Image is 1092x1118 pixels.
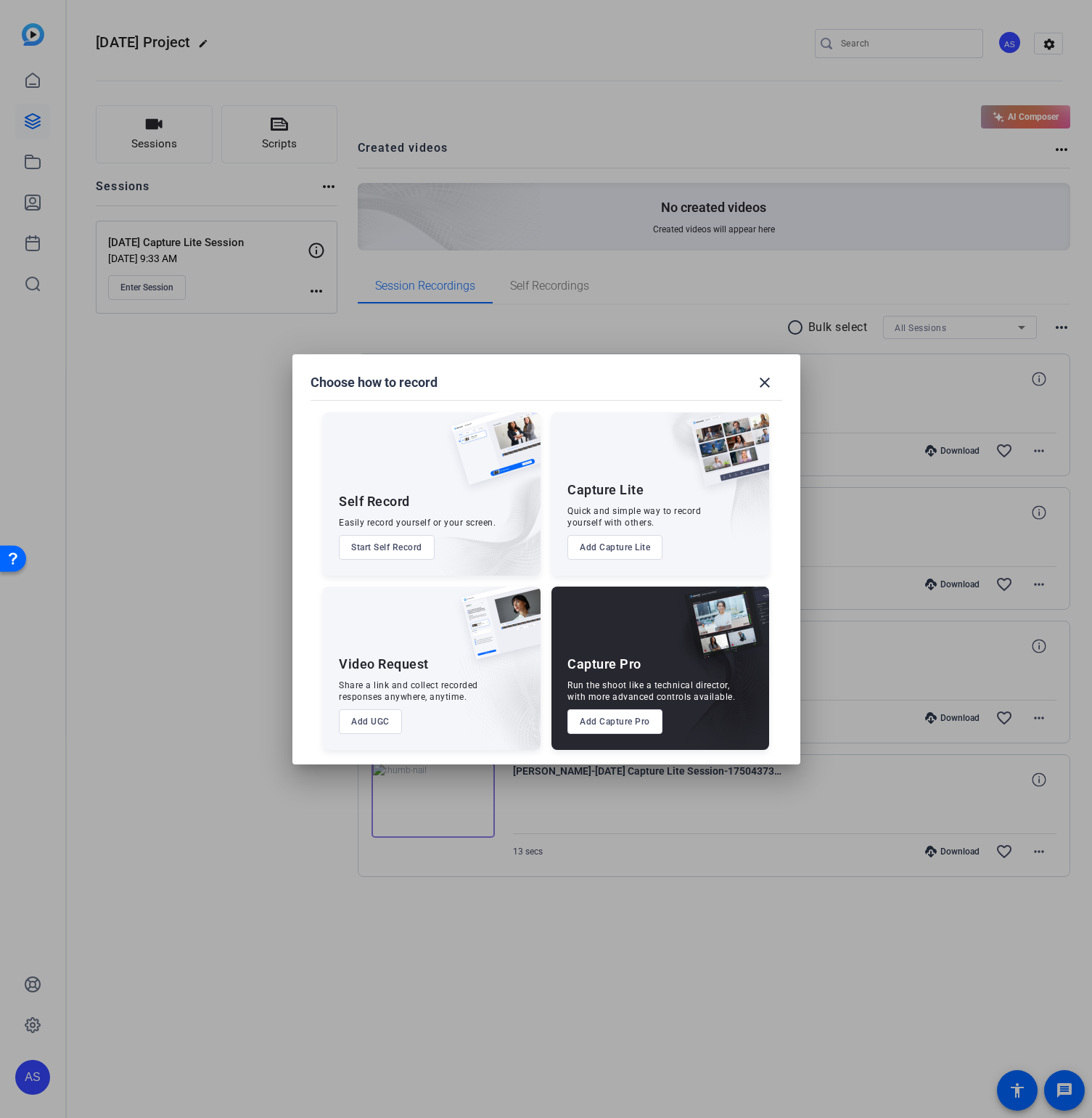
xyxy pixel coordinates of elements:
img: embarkstudio-capture-pro.png [662,605,769,750]
img: self-record.png [440,412,541,499]
button: Add Capture Pro [567,709,662,734]
img: embarkstudio-capture-lite.png [639,412,769,558]
div: Quick and simple way to record yourself with others. [567,505,701,529]
button: Add Capture Lite [567,535,662,560]
div: Easily record yourself or your screen. [339,517,496,529]
img: capture-lite.png [679,412,769,501]
h1: Choose how to record [311,374,438,391]
div: Capture Lite [567,481,644,499]
div: Run the shoot like a technical director, with more advanced controls available. [567,680,735,703]
div: Capture Pro [567,656,641,673]
img: capture-pro.png [673,587,769,675]
div: Video Request [339,656,429,673]
img: embarkstudio-self-record.png [414,444,541,576]
div: Share a link and collect recorded responses anywhere, anytime. [339,680,478,703]
button: Add UGC [339,709,402,734]
img: embarkstudio-ugc-content.png [456,632,541,750]
img: ugc-content.png [451,587,541,674]
mat-icon: close [756,374,773,391]
button: Start Self Record [339,535,435,560]
div: Self Record [339,493,410,510]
